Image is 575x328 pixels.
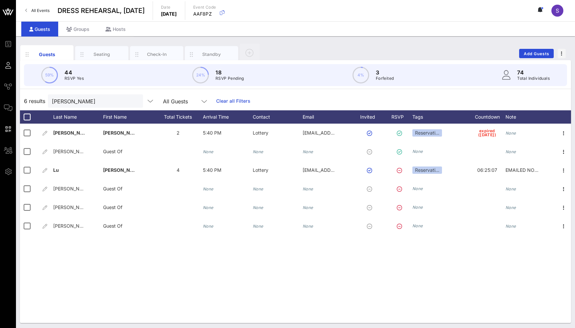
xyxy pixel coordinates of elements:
[519,49,554,58] button: Add Guests
[203,186,214,191] i: None
[53,130,92,136] span: [PERSON_NAME]
[253,110,303,124] div: Contact
[303,130,383,136] span: [EMAIL_ADDRESS][DOMAIN_NAME]
[53,204,91,210] span: [PERSON_NAME]
[353,110,389,124] div: Invited
[193,4,216,11] p: Event Code
[193,11,216,17] p: AAF8PZ
[97,22,134,37] div: Hosts
[103,223,122,229] span: Guest Of
[65,75,84,82] p: RSVP Yes
[142,51,172,57] div: Check-In
[53,186,91,191] span: [PERSON_NAME]
[103,204,122,210] span: Guest Of
[303,110,353,124] div: Email
[203,205,214,210] i: None
[253,130,268,136] span: Lottery
[505,110,555,124] div: Note
[412,110,469,124] div: Tags
[505,167,562,173] span: EMAILED NO - will rebook
[197,51,226,57] div: Standby
[505,205,516,210] i: None
[31,8,50,13] span: All Events
[412,186,423,191] i: None
[505,224,516,229] i: None
[203,110,253,124] div: Arrival Time
[87,51,117,57] div: Seating
[303,224,313,229] i: None
[478,129,496,137] span: expired ([DATE])
[163,98,188,104] div: All Guests
[32,51,62,58] div: Guests
[203,167,221,173] span: 5:40 PM
[153,161,203,179] div: 4
[253,205,263,210] i: None
[216,75,244,82] p: RSVP Pending
[161,4,177,11] p: Date
[253,224,263,229] i: None
[303,149,313,154] i: None
[505,131,516,136] i: None
[53,110,103,124] div: Last Name
[203,149,214,154] i: None
[58,22,97,37] div: Groups
[103,149,122,154] span: Guest Of
[376,75,394,82] p: Forfeited
[21,22,58,37] div: Guests
[203,130,221,136] span: 5:40 PM
[103,130,142,136] span: [PERSON_NAME]
[556,7,559,14] span: S
[53,223,91,229] span: [PERSON_NAME]
[203,224,214,229] i: None
[303,167,383,173] span: [EMAIL_ADDRESS][DOMAIN_NAME]
[159,94,212,108] div: All Guests
[389,110,412,124] div: RSVP
[412,149,423,154] i: None
[153,110,203,124] div: Total Tickets
[412,223,423,228] i: None
[517,68,550,76] p: 74
[153,124,203,142] div: 2
[103,167,142,173] span: [PERSON_NAME]
[161,11,177,17] p: [DATE]
[21,5,54,16] a: All Events
[24,97,45,105] span: 6 results
[517,75,550,82] p: Total Individuals
[53,149,91,154] span: [PERSON_NAME]
[103,110,153,124] div: First Name
[505,149,516,154] i: None
[477,168,497,172] span: 06:25:07
[103,186,122,191] span: Guest Of
[58,6,145,16] span: DRESS REHEARSAL, [DATE]
[53,167,59,173] span: Lu
[253,186,263,191] i: None
[253,167,268,173] span: Lottery
[412,205,423,210] i: None
[253,149,263,154] i: None
[412,166,442,174] div: Reservati…
[303,205,313,210] i: None
[376,68,394,76] p: 3
[303,186,313,191] i: None
[505,186,516,191] i: None
[469,110,505,124] div: Countdown
[216,68,244,76] p: 18
[551,5,563,17] div: S
[523,51,550,56] span: Add Guests
[216,97,250,105] a: Clear all Filters
[65,68,84,76] p: 44
[412,129,442,137] div: Reservati…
